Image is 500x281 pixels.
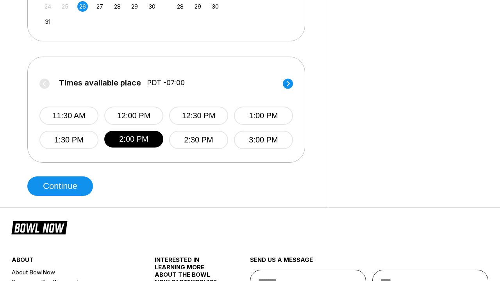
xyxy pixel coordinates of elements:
[169,131,228,149] button: 2:30 PM
[39,131,98,149] button: 1:30 PM
[27,176,93,196] button: Continue
[12,267,131,277] a: About BowlNow
[234,131,293,149] button: 3:00 PM
[112,1,123,12] div: Choose Thursday, August 28th, 2025
[104,131,163,148] button: 2:00 PM
[12,256,131,267] div: about
[39,107,98,125] button: 11:30 AM
[129,1,140,12] div: Choose Friday, August 29th, 2025
[59,78,141,87] span: Times available place
[43,16,53,27] div: Choose Sunday, August 31st, 2025
[169,107,228,125] button: 12:30 PM
[95,1,105,12] div: Choose Wednesday, August 27th, 2025
[234,107,293,125] button: 1:00 PM
[147,1,157,12] div: Choose Saturday, August 30th, 2025
[60,1,70,12] div: Not available Monday, August 25th, 2025
[104,107,163,125] button: 12:00 PM
[175,1,186,12] div: Choose Sunday, September 28th, 2025
[77,1,88,12] div: Choose Tuesday, August 26th, 2025
[250,256,488,270] div: send us a message
[193,1,203,12] div: Choose Monday, September 29th, 2025
[43,1,53,12] div: Not available Sunday, August 24th, 2025
[147,78,185,87] span: PDT -07:00
[210,1,220,12] div: Choose Tuesday, September 30th, 2025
